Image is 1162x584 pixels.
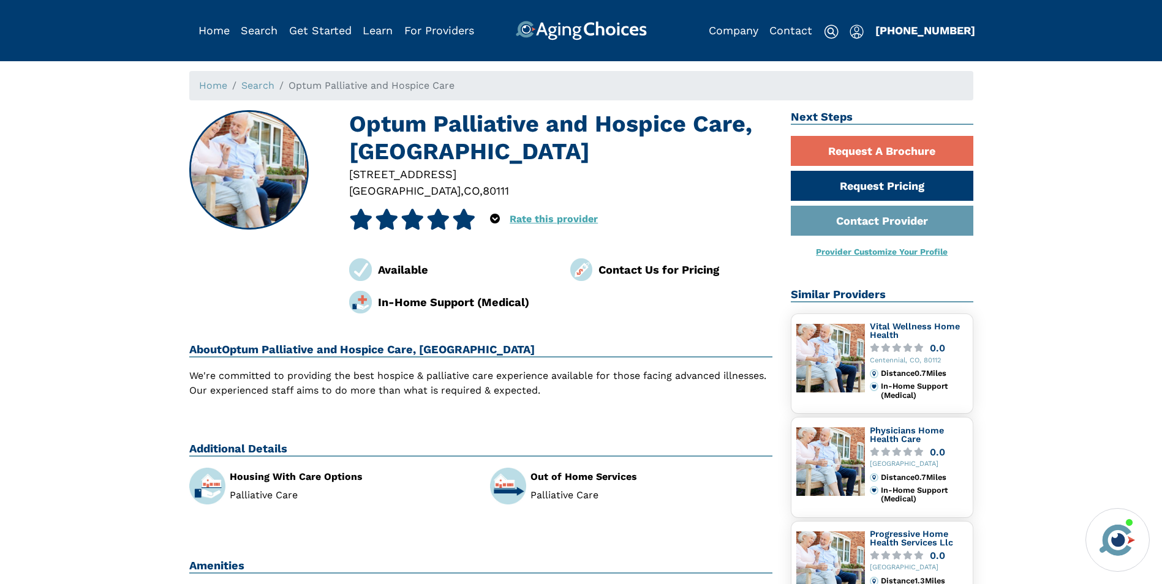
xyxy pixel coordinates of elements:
img: avatar [1096,519,1138,561]
h2: Similar Providers [791,288,973,302]
div: Contact Us for Pricing [598,261,772,278]
h2: About Optum Palliative and Hospice Care, [GEOGRAPHIC_DATA] [189,343,773,358]
h2: Next Steps [791,110,973,125]
img: primary.svg [870,382,878,391]
img: search-icon.svg [824,24,839,39]
div: Out of Home Services [530,472,772,482]
a: Home [198,24,230,37]
a: Get Started [289,24,352,37]
nav: breadcrumb [189,71,973,100]
span: , [461,184,464,197]
div: Distance 0.7 Miles [881,369,967,378]
div: Available [378,261,552,278]
a: Search [241,24,277,37]
li: Palliative Care [530,490,772,500]
img: Optum Palliative and Hospice Care, Englewood CO [190,111,307,229]
div: Centennial, CO, 80112 [870,357,968,365]
div: Popover trigger [490,209,500,230]
span: CO [464,184,480,197]
div: In-Home Support (Medical) [378,294,552,310]
a: Provider Customize Your Profile [816,247,948,256]
div: Distance 0.7 Miles [881,473,967,482]
a: 0.0 [870,551,968,560]
img: user-icon.svg [850,24,864,39]
span: [GEOGRAPHIC_DATA] [349,184,461,197]
a: 0.0 [870,343,968,353]
div: Popover trigger [850,21,864,40]
a: Learn [363,24,393,37]
div: [GEOGRAPHIC_DATA] [870,564,968,572]
a: Request Pricing [791,171,973,201]
a: [PHONE_NUMBER] [875,24,975,37]
span: , [480,184,483,197]
a: Contact [769,24,812,37]
div: 0.0 [930,343,945,353]
a: For Providers [404,24,474,37]
a: Request A Brochure [791,136,973,166]
div: Popover trigger [241,21,277,40]
div: [GEOGRAPHIC_DATA] [870,460,968,468]
a: Rate this provider [510,213,598,225]
img: AgingChoices [515,21,646,40]
div: [STREET_ADDRESS] [349,166,772,182]
a: Physicians Home Health Care [870,425,944,444]
h2: Amenities [189,559,773,574]
p: We're committed to providing the best hospice & palliative care experience available for those fa... [189,369,773,398]
img: primary.svg [870,486,878,495]
a: Contact Provider [791,206,973,236]
div: Housing With Care Options [230,472,472,482]
a: Home [199,80,227,91]
a: Company [709,24,758,37]
div: 0.0 [930,447,945,457]
h2: Additional Details [189,442,773,457]
div: 0.0 [930,551,945,560]
a: Search [241,80,274,91]
img: distance.svg [870,369,878,378]
h1: Optum Palliative and Hospice Care, [GEOGRAPHIC_DATA] [349,110,772,166]
a: Progressive Home Health Services Llc [870,529,953,547]
a: 0.0 [870,447,968,457]
div: 80111 [483,182,509,199]
div: In-Home Support (Medical) [881,486,967,504]
img: distance.svg [870,473,878,482]
div: In-Home Support (Medical) [881,382,967,400]
li: Palliative Care [230,490,472,500]
span: Optum Palliative and Hospice Care [289,80,455,91]
a: Vital Wellness Home Health [870,321,960,340]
